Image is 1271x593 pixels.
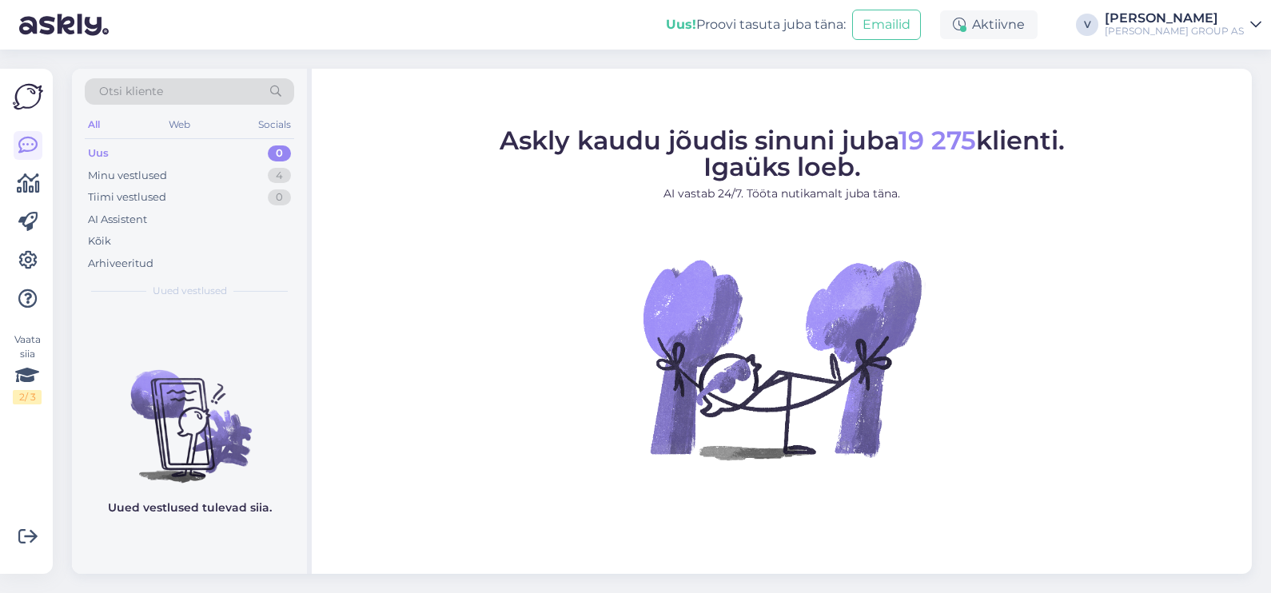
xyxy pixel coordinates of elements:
[88,233,111,249] div: Kõik
[108,499,272,516] p: Uued vestlused tulevad siia.
[72,341,307,485] img: No chats
[88,189,166,205] div: Tiimi vestlused
[88,168,167,184] div: Minu vestlused
[1105,12,1244,25] div: [PERSON_NAME]
[13,390,42,404] div: 2 / 3
[638,215,926,503] img: No Chat active
[852,10,921,40] button: Emailid
[13,82,43,112] img: Askly Logo
[1076,14,1098,36] div: V
[268,168,291,184] div: 4
[268,145,291,161] div: 0
[268,189,291,205] div: 0
[940,10,1038,39] div: Aktiivne
[500,185,1065,202] p: AI vastab 24/7. Tööta nutikamalt juba täna.
[88,212,147,228] div: AI Assistent
[85,114,103,135] div: All
[1105,12,1261,38] a: [PERSON_NAME][PERSON_NAME] GROUP AS
[898,125,976,156] span: 19 275
[153,284,227,298] span: Uued vestlused
[666,17,696,32] b: Uus!
[1105,25,1244,38] div: [PERSON_NAME] GROUP AS
[500,125,1065,182] span: Askly kaudu jõudis sinuni juba klienti. Igaüks loeb.
[99,83,163,100] span: Otsi kliente
[88,145,109,161] div: Uus
[165,114,193,135] div: Web
[88,256,153,272] div: Arhiveeritud
[255,114,294,135] div: Socials
[13,332,42,404] div: Vaata siia
[666,15,846,34] div: Proovi tasuta juba täna:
